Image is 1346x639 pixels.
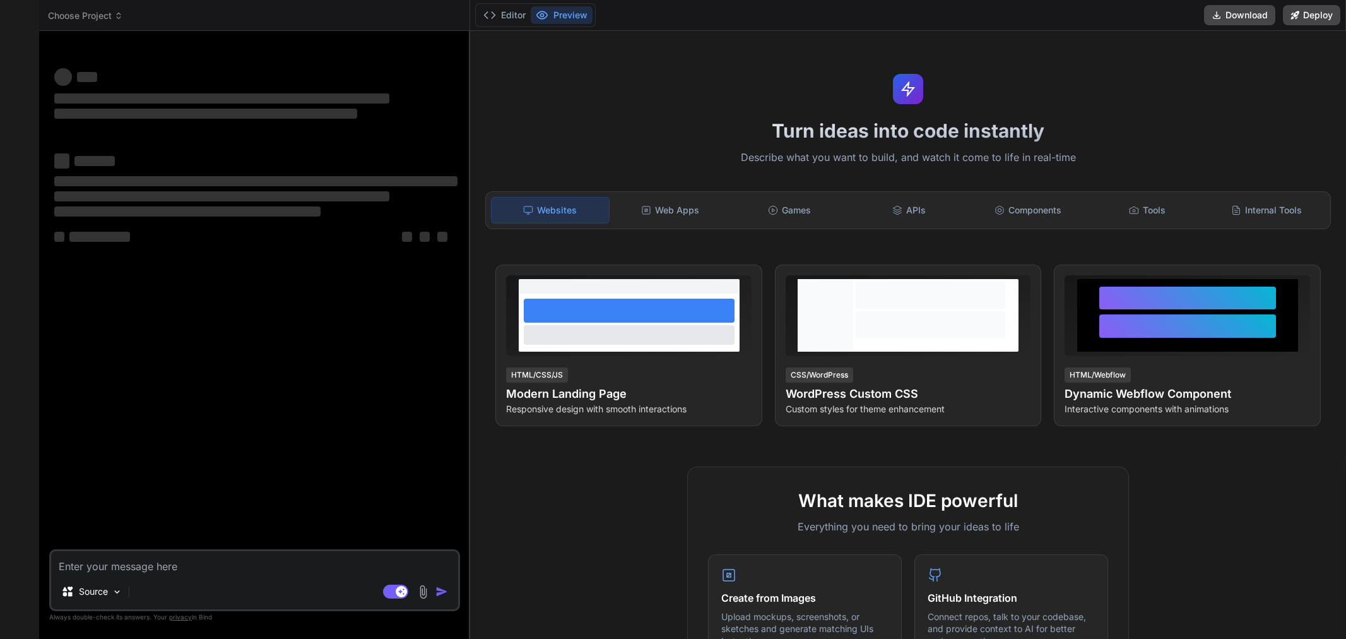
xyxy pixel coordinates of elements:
[112,587,122,597] img: Pick Models
[506,403,752,415] p: Responsive design with smooth interactions
[54,109,357,119] span: ‌
[1065,367,1131,383] div: HTML/Webflow
[54,176,458,186] span: ‌
[437,232,447,242] span: ‌
[786,367,853,383] div: CSS/WordPress
[169,613,192,621] span: privacy
[786,403,1031,415] p: Custom styles for theme enhancement
[1065,385,1310,403] h4: Dynamic Webflow Component
[54,191,389,201] span: ‌
[928,590,1095,606] h4: GitHub Integration
[721,590,888,606] h4: Create from Images
[491,197,609,224] div: Websites
[970,197,1087,224] div: Components
[506,385,752,403] h4: Modern Landing Page
[48,9,123,22] span: Choose Project
[1065,403,1310,415] p: Interactive components with animations
[54,68,72,86] span: ‌
[612,197,729,224] div: Web Apps
[54,93,389,104] span: ‌
[402,232,412,242] span: ‌
[79,585,108,598] p: Source
[478,150,1338,166] p: Describe what you want to build, and watch it come to life in real-time
[54,206,321,217] span: ‌
[54,153,69,169] span: ‌
[786,385,1031,403] h4: WordPress Custom CSS
[435,585,448,598] img: icon
[478,6,531,24] button: Editor
[851,197,967,224] div: APIs
[416,585,430,599] img: attachment
[1208,197,1325,224] div: Internal Tools
[1089,197,1206,224] div: Tools
[49,611,460,623] p: Always double-check its answers. Your in Bind
[708,487,1108,514] h2: What makes IDE powerful
[54,232,64,242] span: ‌
[1204,5,1275,25] button: Download
[77,72,97,82] span: ‌
[531,6,593,24] button: Preview
[731,197,848,224] div: Games
[506,367,568,383] div: HTML/CSS/JS
[708,519,1108,534] p: Everything you need to bring your ideas to life
[74,156,115,166] span: ‌
[1283,5,1340,25] button: Deploy
[420,232,430,242] span: ‌
[478,119,1338,142] h1: Turn ideas into code instantly
[69,232,130,242] span: ‌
